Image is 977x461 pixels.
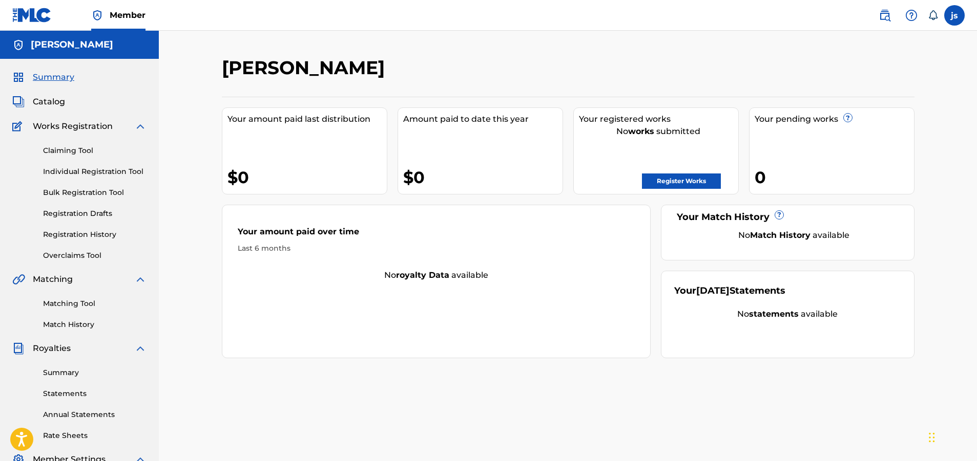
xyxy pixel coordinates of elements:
div: No available [674,308,901,320]
a: Summary [43,367,147,378]
div: Your amount paid over time [238,226,635,243]
div: No submitted [579,125,738,138]
span: ? [844,114,852,122]
h5: jeffrey sanon [31,39,113,51]
img: Works Registration [12,120,26,133]
a: Register Works [642,173,721,189]
a: Matching Tool [43,298,147,309]
img: Accounts [12,39,25,51]
strong: royalty data [396,270,449,280]
div: Help [901,5,922,26]
a: Rate Sheets [43,430,147,441]
a: SummarySummary [12,71,74,83]
a: Bulk Registration Tool [43,187,147,198]
div: Your amount paid last distribution [227,113,387,125]
img: Top Rightsholder [91,9,103,21]
div: Drag [929,422,935,453]
a: Individual Registration Tool [43,166,147,177]
span: Catalog [33,96,65,108]
div: $0 [403,166,563,189]
div: No available [687,229,901,242]
img: expand [134,342,147,355]
span: Member [110,9,145,21]
a: Match History [43,319,147,330]
img: MLC Logo [12,8,52,23]
a: Registration Drafts [43,208,147,219]
img: Summary [12,71,25,83]
a: Claiming Tool [43,145,147,156]
div: User Menu [944,5,965,26]
h2: [PERSON_NAME] [222,56,390,79]
strong: statements [749,309,799,319]
div: Your registered works [579,113,738,125]
img: expand [134,273,147,286]
div: 0 [755,166,914,189]
div: No available [222,269,651,281]
img: expand [134,120,147,133]
span: Matching [33,273,73,286]
div: Last 6 months [238,243,635,254]
a: Registration History [43,229,147,240]
div: Your Match History [674,210,901,224]
span: ? [775,211,783,219]
div: Your Statements [674,284,785,298]
span: Royalties [33,342,71,355]
a: Statements [43,388,147,399]
a: Annual Statements [43,409,147,420]
span: [DATE] [696,285,730,296]
iframe: Resource Center [948,302,977,385]
a: Overclaims Tool [43,250,147,261]
div: $0 [227,166,387,189]
strong: works [628,126,654,136]
img: help [905,9,918,21]
span: Summary [33,71,74,83]
div: Notifications [928,10,938,20]
iframe: Chat Widget [926,412,977,461]
strong: Match History [750,230,810,240]
img: Catalog [12,96,25,108]
img: Royalties [12,342,25,355]
div: Your pending works [755,113,914,125]
img: search [879,9,891,21]
img: Matching [12,273,25,286]
div: Amount paid to date this year [403,113,563,125]
a: Public Search [875,5,895,26]
a: CatalogCatalog [12,96,65,108]
span: Works Registration [33,120,113,133]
